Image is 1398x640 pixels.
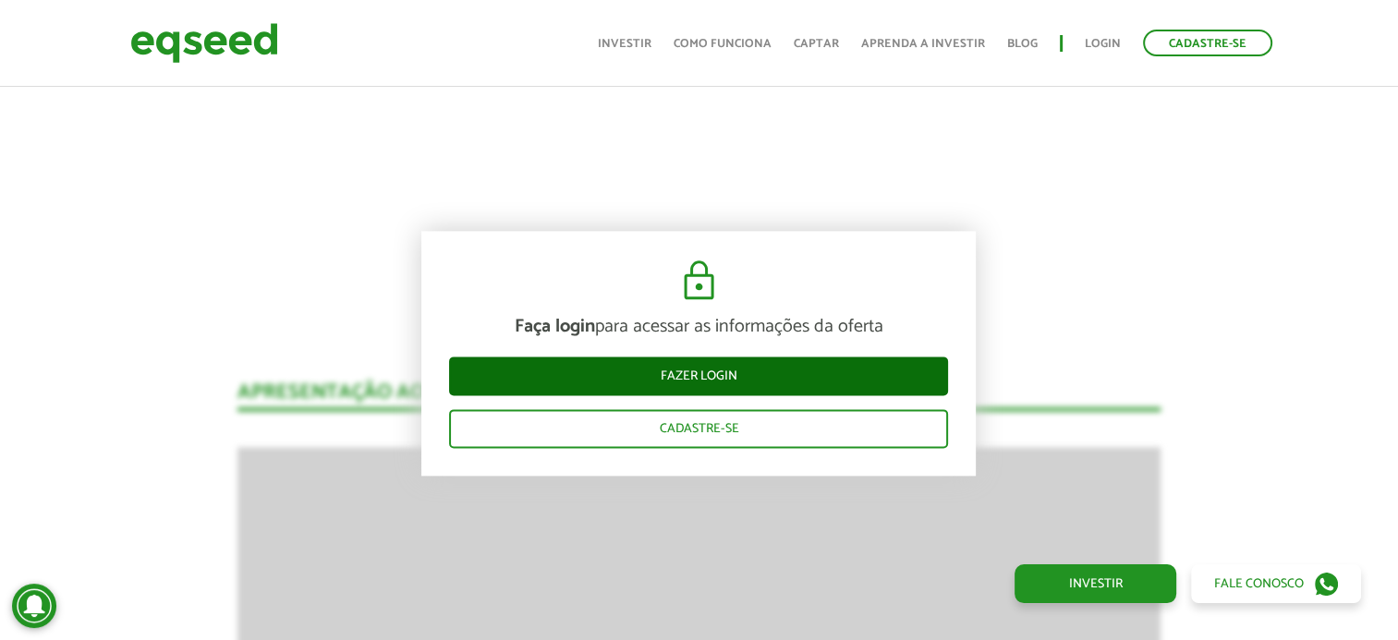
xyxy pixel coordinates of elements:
[130,18,278,67] img: EqSeed
[515,311,595,342] strong: Faça login
[449,316,948,338] p: para acessar as informações da oferta
[676,259,722,303] img: cadeado.svg
[449,409,948,448] a: Cadastre-se
[1015,564,1176,603] a: Investir
[1143,30,1272,56] a: Cadastre-se
[1191,564,1361,603] a: Fale conosco
[794,38,839,50] a: Captar
[861,38,985,50] a: Aprenda a investir
[449,356,948,395] a: Fazer login
[598,38,651,50] a: Investir
[1085,38,1121,50] a: Login
[674,38,772,50] a: Como funciona
[1007,38,1038,50] a: Blog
